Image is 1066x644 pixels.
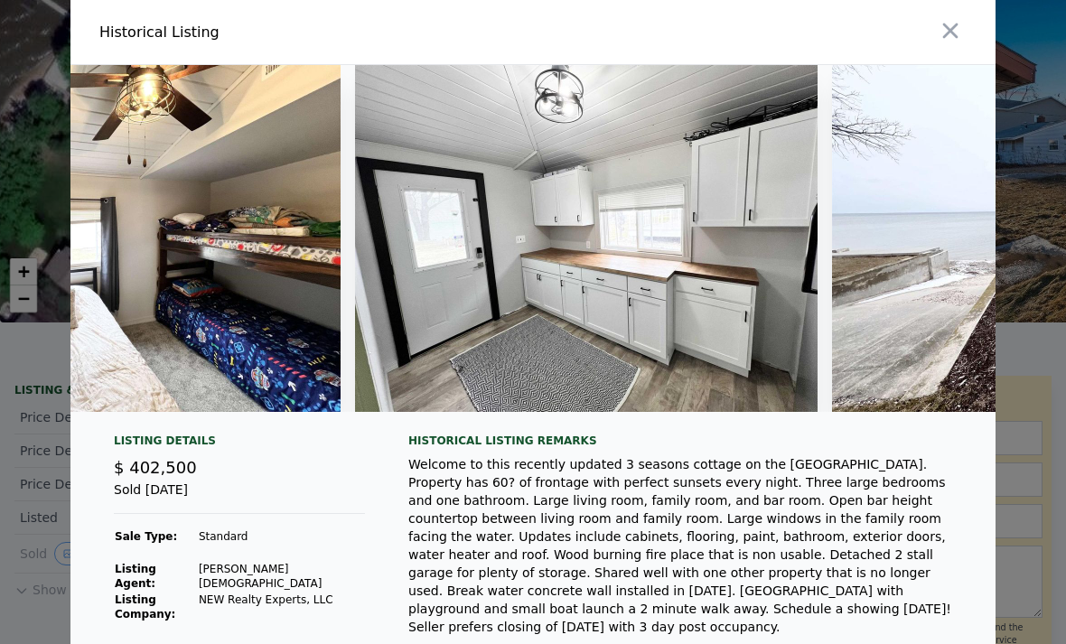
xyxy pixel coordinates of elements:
div: Historical Listing remarks [408,434,967,448]
strong: Sale Type: [115,530,177,543]
img: Property Img [355,65,818,412]
div: Welcome to this recently updated 3 seasons cottage on the [GEOGRAPHIC_DATA]. Property has 60? of ... [408,455,967,636]
td: [PERSON_NAME][DEMOGRAPHIC_DATA] [198,561,365,592]
div: Historical Listing [99,22,526,43]
td: Standard [198,528,365,545]
strong: Listing Company: [115,593,175,621]
div: Sold [DATE] [114,481,365,514]
div: Listing Details [114,434,365,455]
span: $ 402,500 [114,458,197,477]
strong: Listing Agent: [115,563,156,590]
td: NEW Realty Experts, LLC [198,592,365,622]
